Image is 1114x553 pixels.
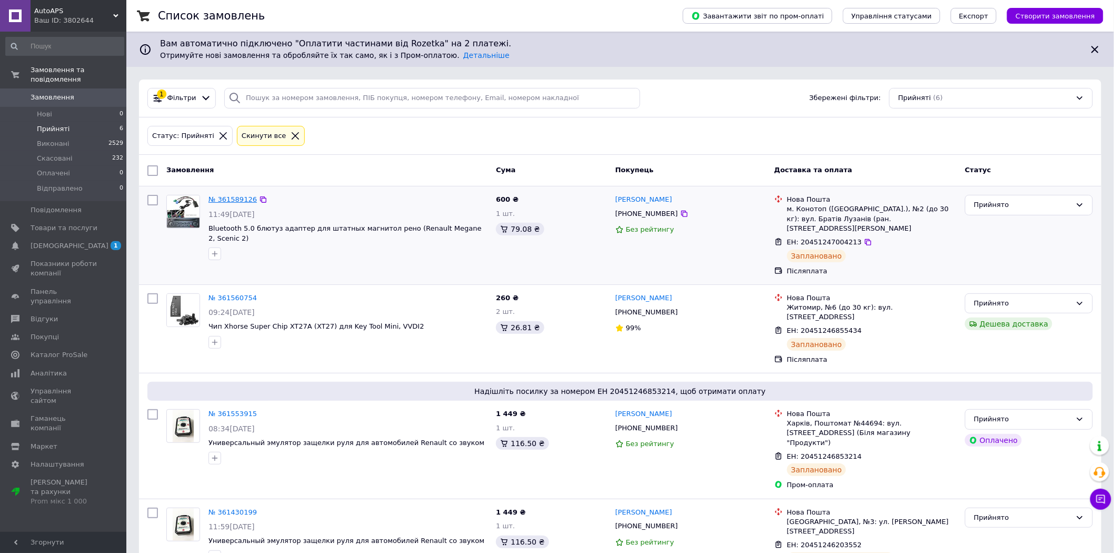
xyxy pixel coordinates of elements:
div: Прийнято [974,200,1071,211]
span: [DEMOGRAPHIC_DATA] [31,241,108,251]
img: Фото товару [167,195,200,228]
span: Без рейтингу [626,440,674,448]
span: Замовлення та повідомлення [31,65,126,84]
span: 1 449 ₴ [496,410,525,418]
span: 0 [120,110,123,119]
span: Доставка та оплата [774,166,852,174]
span: 0 [120,169,123,178]
div: Харків, Поштомат №44694: вул. [STREET_ADDRESS] (Біля магазину "Продукти") [787,419,957,448]
a: № 361589126 [208,195,257,203]
div: Статус: Прийняті [150,131,216,142]
a: Фото товару [166,293,200,327]
a: № 361430199 [208,508,257,516]
span: Відправлено [37,184,83,193]
span: Надішліть посилку за номером ЕН 20451246853214, щоб отримати оплату [152,386,1089,397]
div: 26.81 ₴ [496,321,544,334]
img: Фото товару [173,508,194,541]
span: 2529 [108,139,123,149]
div: Прийнято [974,414,1071,425]
span: 1 шт. [496,522,515,530]
span: Замовлення [166,166,214,174]
a: Bluetooth 5.0 блютуз адаптер для штатных магнитол рено (Renault Megane 2, Scenic 2) [208,224,482,242]
span: Покупець [615,166,654,174]
span: Відгуки [31,314,58,324]
a: Универсальный эмулятор защелки руля для автомобилей Renault со звуком [208,537,484,545]
span: Без рейтингу [626,538,674,546]
span: Вам автоматично підключено "Оплатити частинами від Rozetka" на 2 платежі. [160,38,1080,50]
a: Створити замовлення [997,12,1103,19]
a: Фото товару [166,195,200,229]
input: Пошук [5,37,124,56]
img: Фото товару [167,294,200,327]
span: Замовлення [31,93,74,102]
div: Оплачено [965,434,1022,447]
div: Післяплата [787,355,957,364]
span: Нові [37,110,52,119]
a: [PERSON_NAME] [615,293,672,303]
input: Пошук за номером замовлення, ПІБ покупця, номером телефону, Email, номером накладної [224,88,640,108]
div: [PHONE_NUMBER] [613,207,680,221]
a: [PERSON_NAME] [615,508,672,518]
span: Аналітика [31,369,67,378]
span: Налаштування [31,460,84,469]
div: [PHONE_NUMBER] [613,305,680,319]
div: Cкинути все [240,131,289,142]
span: 08:34[DATE] [208,424,255,433]
div: Житомир, №6 (до 30 кг): вул. [STREET_ADDRESS] [787,303,957,322]
div: 116.50 ₴ [496,536,549,548]
span: Прийняті [37,124,69,134]
a: Фото товару [166,409,200,443]
span: 99% [626,324,641,332]
div: Нова Пошта [787,293,957,303]
span: 0 [120,184,123,193]
a: Универсальный эмулятор защелки руля для автомобилей Renault со звуком [208,439,484,447]
span: 11:49[DATE] [208,210,255,219]
div: Прийнято [974,298,1071,309]
div: Prom мікс 1 000 [31,497,97,506]
span: 2 шт. [496,308,515,315]
span: Виконані [37,139,69,149]
span: Панель управління [31,287,97,306]
span: [PERSON_NAME] та рахунки [31,478,97,507]
div: м. Конотоп ([GEOGRAPHIC_DATA].), №2 (до 30 кг): вул. Братів Лузанів (ран. [STREET_ADDRESS][PERSON... [787,204,957,233]
div: 1 [157,90,166,99]
span: ЕН: 20451246203552 [787,541,862,549]
span: Товари та послуги [31,223,97,233]
span: Управління сайтом [31,387,97,406]
div: Нова Пошта [787,508,957,517]
span: Управління статусами [851,12,932,20]
span: ЕН: 20451246855434 [787,327,862,334]
div: 79.08 ₴ [496,223,544,235]
div: Післяплата [787,266,957,276]
span: Без рейтингу [626,225,674,233]
div: [PHONE_NUMBER] [613,421,680,435]
span: 232 [112,154,123,163]
span: Покупці [31,332,59,342]
a: [PERSON_NAME] [615,409,672,419]
button: Експорт [951,8,997,24]
span: Збережені фільтри: [809,93,881,103]
div: [GEOGRAPHIC_DATA], №3: ул. [PERSON_NAME][STREET_ADDRESS] [787,517,957,536]
span: (6) [933,94,943,102]
span: Статус [965,166,991,174]
span: Завантажити звіт по пром-оплаті [691,11,824,21]
span: AutoAPS [34,6,113,16]
span: Прийняті [898,93,931,103]
div: 116.50 ₴ [496,437,549,450]
span: Гаманець компанії [31,414,97,433]
a: Чип Xhorse Super Chip XT27A (XT27) для Key Tool Mini, VVDI2 [208,322,424,330]
a: № 361553915 [208,410,257,418]
span: Cума [496,166,515,174]
a: Фото товару [166,508,200,541]
span: Фільтри [167,93,196,103]
div: Нова Пошта [787,409,957,419]
div: Прийнято [974,512,1071,524]
span: Створити замовлення [1016,12,1095,20]
span: 09:24[DATE] [208,308,255,317]
span: 600 ₴ [496,195,519,203]
div: Пром-оплата [787,480,957,490]
span: 1 шт. [496,424,515,432]
button: Управління статусами [843,8,940,24]
span: 6 [120,124,123,134]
